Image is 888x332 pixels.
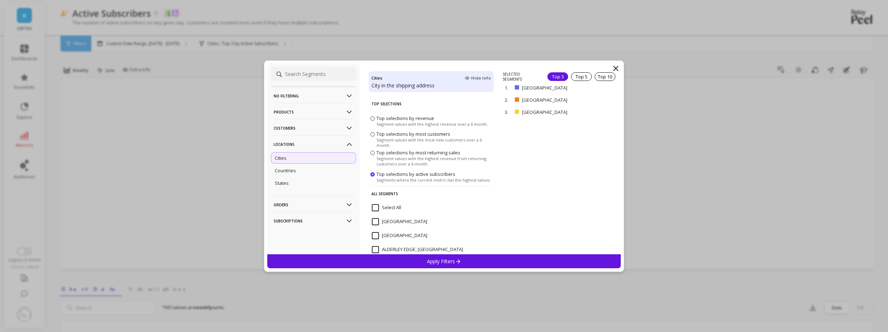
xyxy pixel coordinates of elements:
[274,212,353,230] p: Subscriptions
[371,74,382,82] h4: Cities
[275,167,296,174] p: Countries
[547,72,568,81] div: Top 3
[376,156,492,167] span: Segment values with the highest revenue from returning customers over a 6 month.
[275,180,289,186] p: States
[372,218,427,225] span: Indian Harbour Beach
[376,115,434,121] span: Top selections by revenue
[376,121,488,126] span: Segment values with the highest revenue over a 6 month.
[371,186,491,201] p: All Segments
[271,67,356,81] input: Search Segments
[274,119,353,137] p: Customers
[376,177,491,182] span: Segments where the current metric has the highest values.
[275,155,287,161] p: Cities
[571,72,592,81] div: Top 5
[505,109,512,115] p: 3.
[274,103,353,121] p: Products
[274,87,353,105] p: No filtering
[372,232,427,239] span: Kensington Village
[503,72,539,82] p: SELECTED SEGMENTS
[427,258,461,265] p: Apply Filters
[376,170,455,177] span: Top selections by active subscribers
[505,85,512,91] p: 1.
[274,196,353,214] p: Orders
[376,137,492,148] span: Segment values with the most new customers over a 6 month.
[376,149,460,156] span: Top selections by most returning sales
[372,246,463,253] span: ALDERLEY EDGE, CHESHIRE
[274,135,353,153] p: Locations
[522,109,592,115] p: [GEOGRAPHIC_DATA]
[595,72,615,81] div: Top 10
[371,82,491,89] p: City in the shipping address
[505,97,512,103] p: 2.
[522,97,592,103] p: [GEOGRAPHIC_DATA]
[465,75,491,81] span: Hide Info
[522,85,592,91] p: [GEOGRAPHIC_DATA]
[376,131,450,137] span: Top selections by most customers
[371,96,491,111] p: Top Selections
[372,204,401,211] span: Select All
